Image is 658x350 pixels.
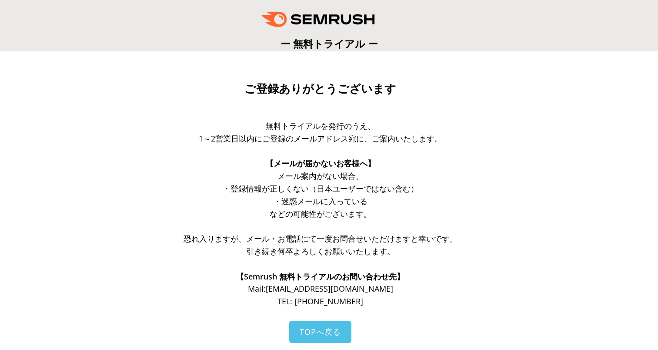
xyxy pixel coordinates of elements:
span: Mail: [EMAIL_ADDRESS][DOMAIN_NAME] [248,283,393,294]
span: ・登録情報が正しくない（日本ユーザーではない含む） [223,183,418,194]
span: ー 無料トライアル ー [281,37,378,50]
span: 恐れ入りますが、メール・お電話にて一度お問合せいただけますと幸いです。 [184,233,458,244]
a: TOPへ戻る [289,321,351,343]
span: ・迷惑メールに入っている [274,196,367,206]
span: 引き続き何卒よろしくお願いいたします。 [246,246,395,256]
span: メール案内がない場合、 [277,171,364,181]
span: 【Semrush 無料トライアルのお問い合わせ先】 [236,271,404,282]
span: 無料トライアルを発行のうえ、 [266,121,375,131]
span: 1～2営業日以内にご登録のメールアドレス宛に、ご案内いたします。 [199,133,442,144]
span: ご登録ありがとうございます [244,82,396,95]
span: TOPへ戻る [300,326,341,337]
span: 【メールが届かないお客様へ】 [266,158,375,168]
span: などの可能性がございます。 [270,209,371,219]
span: TEL: [PHONE_NUMBER] [277,296,363,306]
